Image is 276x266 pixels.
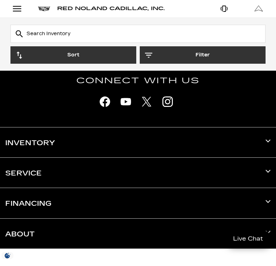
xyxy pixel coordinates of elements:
a: X [138,93,155,110]
a: Red Noland Cadillac, Inc. [57,4,165,14]
input: Search Inventory [10,25,266,43]
a: youtube [117,93,135,110]
h3: About [5,219,271,249]
a: Live Chat [225,230,271,247]
h3: Financing [5,188,271,218]
button: Filter [140,46,266,64]
h3: Inventory [5,127,271,157]
a: facebook [96,93,114,110]
span: Live Chat [230,235,267,243]
span: Red Noland Cadillac, Inc. [57,6,165,11]
h4: Connect With Us [18,75,258,87]
img: Cadillac logo [38,7,50,11]
a: instagram [159,93,176,110]
a: Cadillac logo [38,4,50,14]
button: Sort [10,46,136,64]
h3: Service [5,158,271,188]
